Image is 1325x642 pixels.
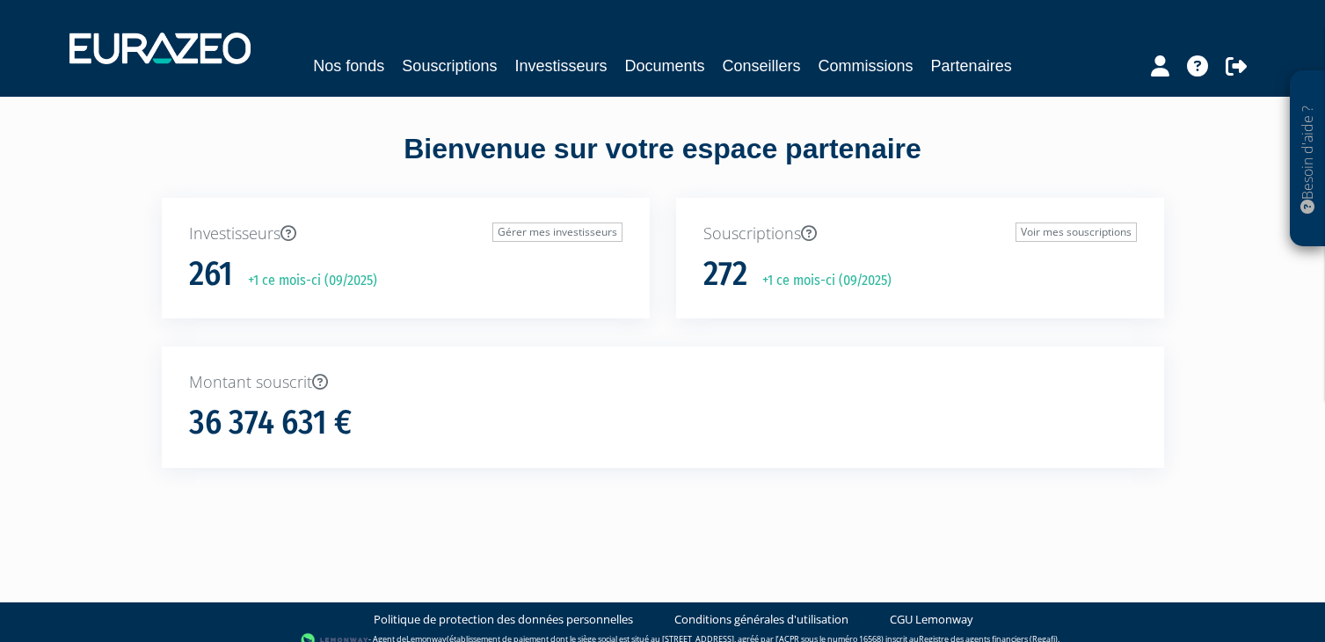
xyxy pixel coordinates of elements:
a: Gérer mes investisseurs [492,223,622,242]
p: Montant souscrit [189,371,1137,394]
p: Investisseurs [189,223,622,245]
img: 1732889491-logotype_eurazeo_blanc_rvb.png [69,33,251,64]
h1: 272 [703,256,747,293]
a: Investisseurs [514,54,607,78]
a: Voir mes souscriptions [1016,223,1137,242]
a: CGU Lemonway [890,611,973,628]
p: Souscriptions [703,223,1137,245]
div: Bienvenue sur votre espace partenaire [149,129,1177,198]
h1: 261 [189,256,233,293]
a: Politique de protection des données personnelles [374,611,633,628]
a: Documents [624,54,704,78]
a: Nos fonds [313,54,384,78]
p: Besoin d'aide ? [1298,80,1318,238]
a: Conseillers [723,54,801,78]
h1: 36 374 631 € [189,405,352,441]
a: Commissions [819,54,914,78]
p: +1 ce mois-ci (09/2025) [236,271,377,291]
p: +1 ce mois-ci (09/2025) [750,271,892,291]
a: Conditions générales d'utilisation [674,611,848,628]
a: Partenaires [931,54,1012,78]
a: Souscriptions [402,54,497,78]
